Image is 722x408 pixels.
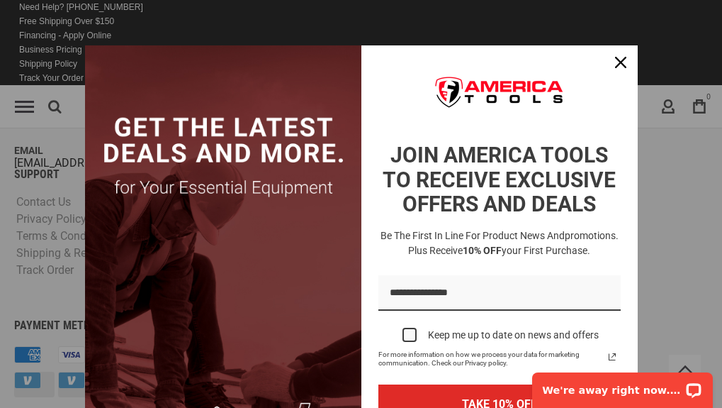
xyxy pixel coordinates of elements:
[523,363,722,408] iframe: LiveChat chat widget
[428,329,599,341] div: Keep me up to date on news and offers
[604,348,621,365] a: Read our Privacy Policy
[604,45,638,79] button: Close
[408,230,619,256] span: promotions. Plus receive your first purchase.
[376,228,624,258] h3: Be the first in line for product news and
[378,275,621,311] input: Email field
[383,143,616,216] strong: JOIN AMERICA TOOLS TO RECEIVE EXCLUSIVE OFFERS AND DEALS
[378,351,604,368] span: For more information on how we process your data for marketing communication. Check our Privacy p...
[615,57,626,68] svg: close icon
[604,348,621,365] svg: link icon
[463,245,502,256] strong: 10% OFF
